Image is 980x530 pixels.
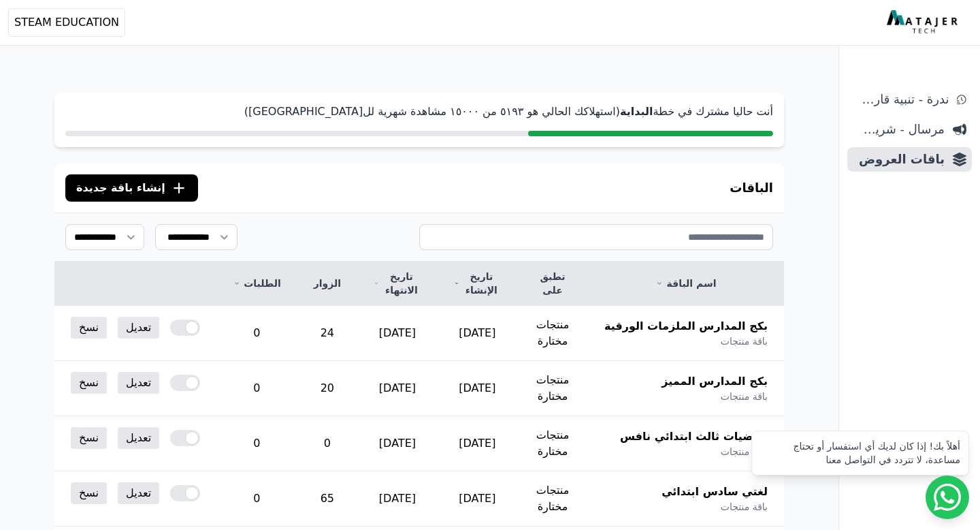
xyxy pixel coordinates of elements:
td: 65 [297,471,357,527]
span: ندرة - تنبية قارب علي النفاذ [853,90,949,109]
td: منتجات مختارة [517,416,588,471]
span: مرسال - شريط دعاية [853,120,945,139]
span: باقة منتجات [721,500,768,514]
span: باقات العروض [853,150,945,169]
td: منتجات مختارة [517,361,588,416]
a: اسم الباقة [604,277,768,290]
td: [DATE] [357,471,438,527]
a: نسخ [71,372,107,394]
td: [DATE] [438,361,517,416]
td: منتجات مختارة [517,306,588,361]
td: 20 [297,361,357,416]
span: لغتي سادس ابتدائي [661,484,768,500]
div: أهلاً بك! إذا كان لديك أي استفسار أو تحتاج مساعدة، لا تتردد في التواصل معنا [760,439,960,467]
td: 0 [216,306,297,361]
span: بكج المدارس المميز [661,373,768,390]
td: 24 [297,306,357,361]
img: MatajerTech Logo [887,10,961,35]
a: تعديل [118,317,159,339]
th: تطبق على [517,262,588,306]
a: تعديل [118,482,159,504]
td: منتجات مختارة [517,471,588,527]
a: نسخ [71,317,107,339]
span: باقة منتجات [721,390,768,403]
td: [DATE] [438,306,517,361]
a: تاريخ الانتهاء [374,270,421,297]
td: [DATE] [357,361,438,416]
p: أنت حاليا مشترك في خطة (استهلاكك الحالي هو ٥١٩۳ من ١٥۰۰۰ مشاهدة شهرية لل[GEOGRAPHIC_DATA]) [65,104,773,120]
a: تعديل [118,427,159,449]
td: [DATE] [438,416,517,471]
button: إنشاء باقة جديدة [65,174,198,202]
td: [DATE] [357,416,438,471]
th: الزوار [297,262,357,306]
button: STEAM EDUCATION [8,8,125,37]
td: 0 [216,361,297,416]
span: إنشاء باقة جديدة [76,180,165,196]
a: الطلبات [233,277,280,290]
span: باقة منتجات [721,445,768,458]
td: 0 [216,471,297,527]
a: نسخ [71,482,107,504]
span: باقة منتجات [721,334,768,348]
td: 0 [297,416,357,471]
a: تعديل [118,372,159,394]
a: تاريخ الإنشاء [454,270,501,297]
a: نسخ [71,427,107,449]
td: [DATE] [357,306,438,361]
span: رياضيات ثالث ابتدائي نافس [620,428,768,445]
span: STEAM EDUCATION [14,14,119,31]
td: [DATE] [438,471,517,527]
strong: البداية [620,105,653,118]
td: 0 [216,416,297,471]
span: بكج المدارس الملزمات الورقية [604,318,768,334]
h3: الباقات [730,178,773,198]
